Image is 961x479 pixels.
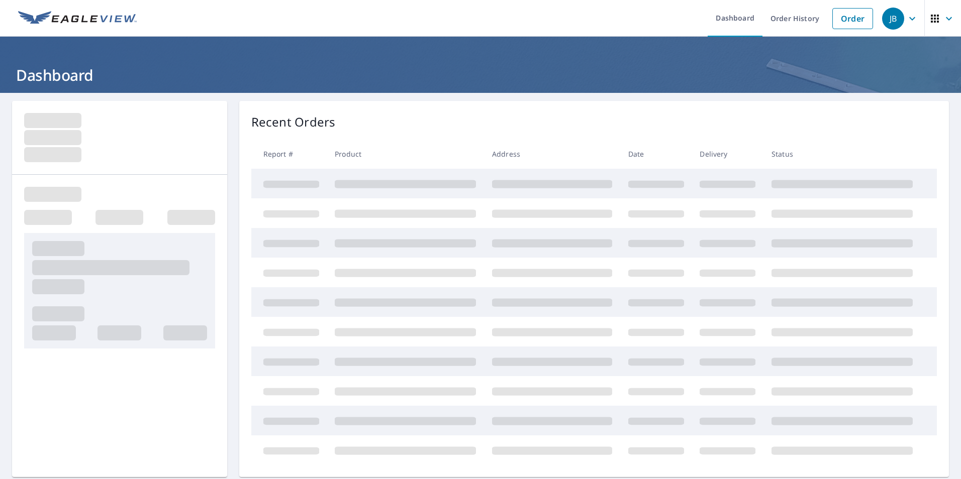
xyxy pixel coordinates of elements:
th: Delivery [692,139,763,169]
th: Address [484,139,620,169]
img: EV Logo [18,11,137,26]
div: JB [882,8,904,30]
h1: Dashboard [12,65,949,85]
th: Date [620,139,692,169]
a: Order [832,8,873,29]
p: Recent Orders [251,113,336,131]
th: Report # [251,139,327,169]
th: Status [763,139,921,169]
th: Product [327,139,484,169]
